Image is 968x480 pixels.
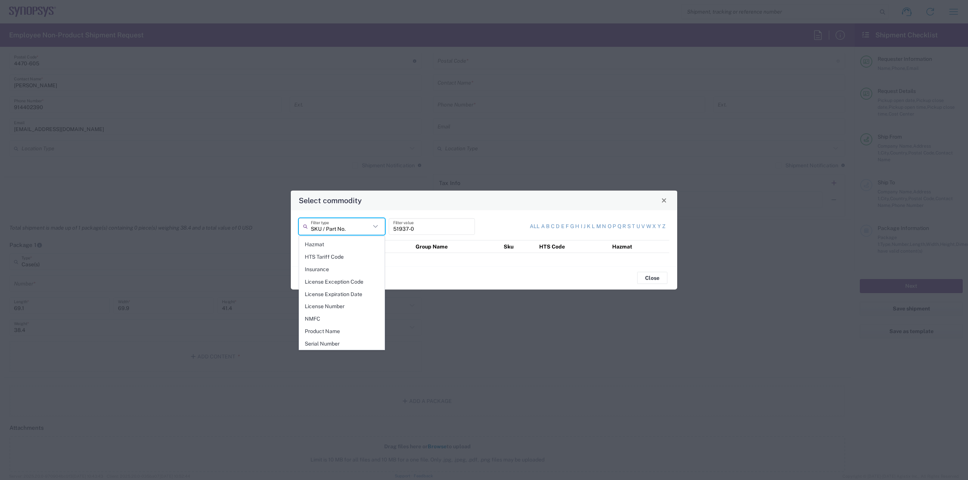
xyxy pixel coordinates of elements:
[627,222,631,230] a: s
[501,240,537,253] th: Sku
[581,222,582,230] a: i
[596,222,601,230] a: m
[641,222,645,230] a: v
[299,301,384,312] span: License Number
[299,326,384,337] span: Product Name
[299,264,384,275] span: Insurance
[636,222,640,230] a: u
[299,195,362,206] h4: Select commodity
[570,222,574,230] a: g
[537,240,610,253] th: HTS Code
[413,240,501,253] th: Group Name
[617,222,621,230] a: q
[299,251,384,263] span: HTS Tariff Code
[658,222,661,230] a: y
[546,222,549,230] a: b
[622,222,626,230] a: r
[646,222,651,230] a: w
[608,222,611,230] a: o
[299,289,384,300] span: License Expiration Date
[637,272,667,284] button: Close
[652,222,656,230] a: x
[299,239,384,250] span: Hazmat
[556,222,560,230] a: d
[662,222,665,230] a: z
[561,222,565,230] a: e
[659,195,669,205] button: Close
[592,222,595,230] a: l
[299,240,669,253] table: Select commodity
[575,222,579,230] a: h
[610,240,669,253] th: Hazmat
[551,222,555,230] a: c
[583,222,585,230] a: j
[530,222,540,230] a: All
[299,276,384,288] span: License Exception Code
[632,222,635,230] a: t
[613,222,616,230] a: p
[299,313,384,325] span: NMFC
[566,222,569,230] a: f
[602,222,606,230] a: n
[587,222,591,230] a: k
[299,338,384,350] span: Serial Number
[541,222,545,230] a: a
